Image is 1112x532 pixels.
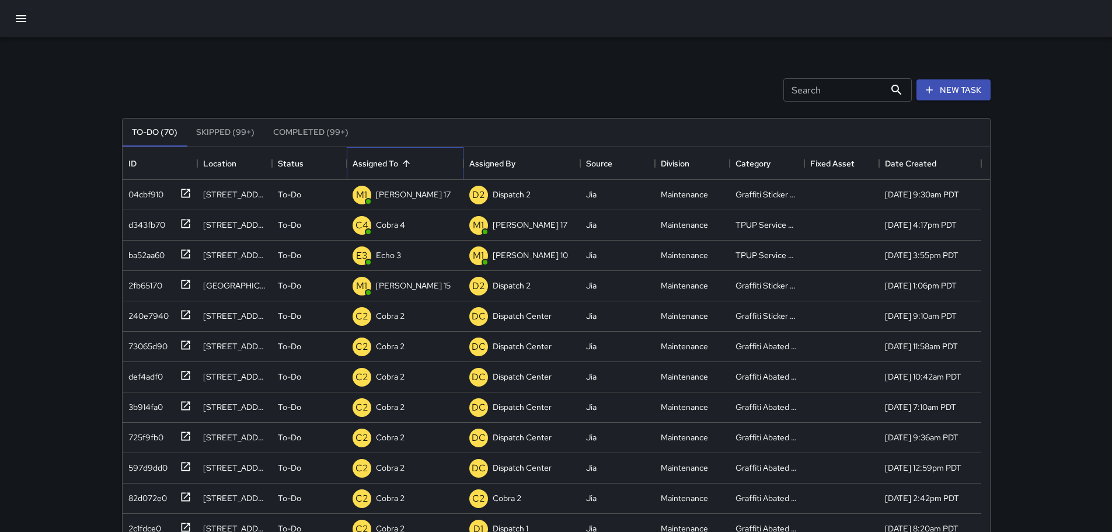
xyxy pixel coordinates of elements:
[493,492,521,504] p: Cobra 2
[124,457,168,474] div: 597d9dd0
[735,147,771,180] div: Category
[203,462,266,474] div: 230 Bay Place
[376,492,405,504] p: Cobra 2
[355,340,368,354] p: C2
[493,371,552,383] p: Dispatch Center
[278,219,301,231] p: To-Do
[885,249,958,261] div: 8/20/2025, 3:55pm PDT
[885,492,959,504] div: 8/14/2025, 2:42pm PDT
[355,370,368,384] p: C2
[472,188,485,202] p: D2
[661,310,708,322] div: Maintenance
[661,219,708,231] div: Maintenance
[278,310,301,322] p: To-Do
[885,189,959,200] div: 8/20/2025, 9:30am PDT
[124,366,163,383] div: def4adf0
[376,219,405,231] p: Cobra 4
[586,280,597,291] div: Jia
[278,371,301,383] p: To-Do
[124,397,163,413] div: 3b914fa0
[398,155,414,172] button: Sort
[586,147,612,180] div: Source
[278,147,304,180] div: Status
[879,147,981,180] div: Date Created
[376,340,405,352] p: Cobra 2
[885,340,958,352] div: 8/19/2025, 11:58am PDT
[278,492,301,504] p: To-Do
[493,280,531,291] p: Dispatch 2
[278,340,301,352] p: To-Do
[203,219,266,231] div: 410 21st Street
[661,462,708,474] div: Maintenance
[493,462,552,474] p: Dispatch Center
[493,401,552,413] p: Dispatch Center
[735,432,799,443] div: Graffiti Abated Large
[661,401,708,413] div: Maintenance
[472,310,486,324] p: DC
[661,371,708,383] div: Maintenance
[203,492,266,504] div: 1500 Broadway
[885,401,956,413] div: 8/19/2025, 7:10am PDT
[472,401,486,415] p: DC
[735,310,799,322] div: Graffiti Sticker Abated Small
[376,189,451,200] p: [PERSON_NAME] 17
[203,280,266,291] div: 357 19th Street
[124,184,163,200] div: 04cbf910
[203,340,266,352] div: 2150 Franklin Street
[586,249,597,261] div: Jia
[885,310,957,322] div: 8/20/2025, 9:10am PDT
[376,249,401,261] p: Echo 3
[203,249,266,261] div: 1999 Harrison Street
[735,219,799,231] div: TPUP Service Requested
[187,119,264,147] button: Skipped (99+)
[661,249,708,261] div: Maintenance
[493,310,552,322] p: Dispatch Center
[463,147,580,180] div: Assigned By
[885,432,958,443] div: 8/18/2025, 9:36am PDT
[493,432,552,443] p: Dispatch Center
[124,488,167,504] div: 82d072e0
[278,280,301,291] p: To-Do
[278,189,301,200] p: To-Do
[586,340,597,352] div: Jia
[586,432,597,443] div: Jia
[730,147,804,180] div: Category
[885,147,936,180] div: Date Created
[586,310,597,322] div: Jia
[735,371,799,383] div: Graffiti Abated Large
[661,432,708,443] div: Maintenance
[123,147,197,180] div: ID
[203,432,266,443] div: 2630 Broadway
[493,189,531,200] p: Dispatch 2
[586,492,597,504] div: Jia
[376,310,405,322] p: Cobra 2
[469,147,515,180] div: Assigned By
[472,431,486,445] p: DC
[124,427,163,443] div: 725f9fb0
[203,371,266,383] div: 2545 Broadway
[586,462,597,474] div: Jia
[916,79,991,101] button: New Task
[356,279,367,293] p: M1
[735,462,799,474] div: Graffiti Abated Large
[472,461,486,475] p: DC
[197,147,272,180] div: Location
[885,371,961,383] div: 8/19/2025, 10:42am PDT
[355,218,368,232] p: C4
[735,492,799,504] div: Graffiti Abated Large
[124,214,165,231] div: d343fb70
[735,249,799,261] div: TPUP Service Requested
[124,275,162,291] div: 2fb65170
[124,336,168,352] div: 73065d90
[203,310,266,322] div: 2150 Franklin Street
[347,147,463,180] div: Assigned To
[278,401,301,413] p: To-Do
[355,431,368,445] p: C2
[376,432,405,443] p: Cobra 2
[272,147,347,180] div: Status
[264,119,358,147] button: Completed (99+)
[355,401,368,415] p: C2
[580,147,655,180] div: Source
[661,340,708,352] div: Maintenance
[735,189,799,200] div: Graffiti Sticker Abated Small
